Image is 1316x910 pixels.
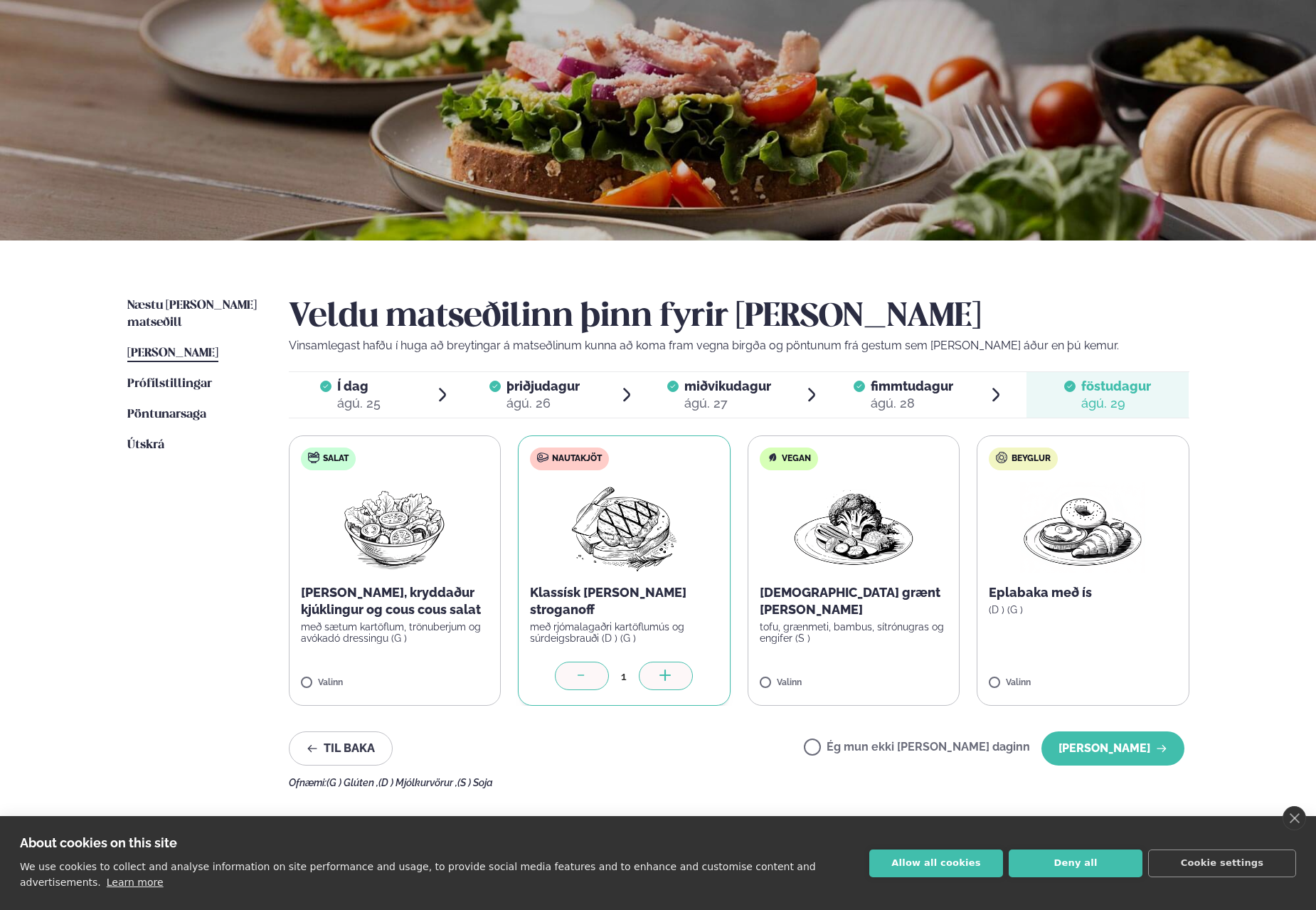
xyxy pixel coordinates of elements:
p: We use cookies to collect and analyse information on site performance and usage, to provide socia... [20,861,816,888]
img: bagle-new-16px.svg [996,452,1008,463]
span: miðvikudagur [684,379,771,393]
button: [PERSON_NAME] [1041,731,1184,766]
span: (D ) Mjólkurvörur , [378,777,457,788]
a: Pöntunarsaga [127,406,206,423]
h2: Veldu matseðilinn þinn fyrir [PERSON_NAME] [289,297,1189,337]
div: ágú. 28 [871,395,953,412]
div: ágú. 27 [684,395,771,412]
a: Prófílstillingar [127,376,212,393]
span: Næstu [PERSON_NAME] matseðill [127,300,257,329]
span: Nautakjöt [552,453,602,465]
span: þriðjudagur [506,379,580,393]
p: með sætum kartöflum, trönuberjum og avókadó dressingu (G ) [301,621,489,644]
button: Til baka [289,731,393,766]
img: Vegan.png [791,482,916,573]
span: (S ) Soja [457,777,493,788]
span: Prófílstillingar [127,378,212,390]
p: tofu, grænmeti, bambus, sítrónugras og engifer (S ) [760,621,948,644]
p: með rjómalagaðri kartöflumús og súrdeigsbrauði (D ) (G ) [530,621,718,644]
div: ágú. 25 [337,395,381,412]
p: [DEMOGRAPHIC_DATA] grænt [PERSON_NAME] [760,584,948,618]
span: [PERSON_NAME] [127,347,218,359]
img: Croissant.png [1020,482,1145,573]
span: (G ) Glúten , [327,777,378,788]
img: Vegan.svg [767,452,778,463]
button: Allow all cookies [869,850,1003,877]
a: [PERSON_NAME] [127,345,218,362]
span: Salat [323,453,349,465]
p: (D ) (G ) [989,604,1177,615]
button: Cookie settings [1148,850,1296,877]
span: fimmtudagur [871,379,953,393]
div: ágú. 26 [506,395,580,412]
span: föstudagur [1081,379,1151,393]
img: beef.svg [537,452,548,463]
p: Vinsamlegast hafðu í huga að breytingar á matseðlinum kunna að koma fram vegna birgða og pöntunum... [289,337,1189,354]
p: Klassísk [PERSON_NAME] stroganoff [530,584,718,618]
a: Learn more [107,877,164,888]
span: Í dag [337,378,381,395]
div: Ofnæmi: [289,777,1189,788]
a: close [1283,806,1306,830]
a: Næstu [PERSON_NAME] matseðill [127,297,260,332]
div: 1 [609,668,639,684]
div: ágú. 29 [1081,395,1151,412]
button: Deny all [1009,850,1142,877]
a: Útskrá [127,437,164,454]
p: [PERSON_NAME], kryddaður kjúklingur og cous cous salat [301,584,489,618]
span: Útskrá [127,439,164,451]
p: Eplabaka með ís [989,584,1177,601]
strong: About cookies on this site [20,835,177,850]
img: Salad.png [331,482,457,573]
img: salad.svg [308,452,319,463]
img: Beef-Meat.png [561,482,687,573]
span: Vegan [782,453,811,465]
span: Pöntunarsaga [127,408,206,420]
span: Beyglur [1012,453,1051,465]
